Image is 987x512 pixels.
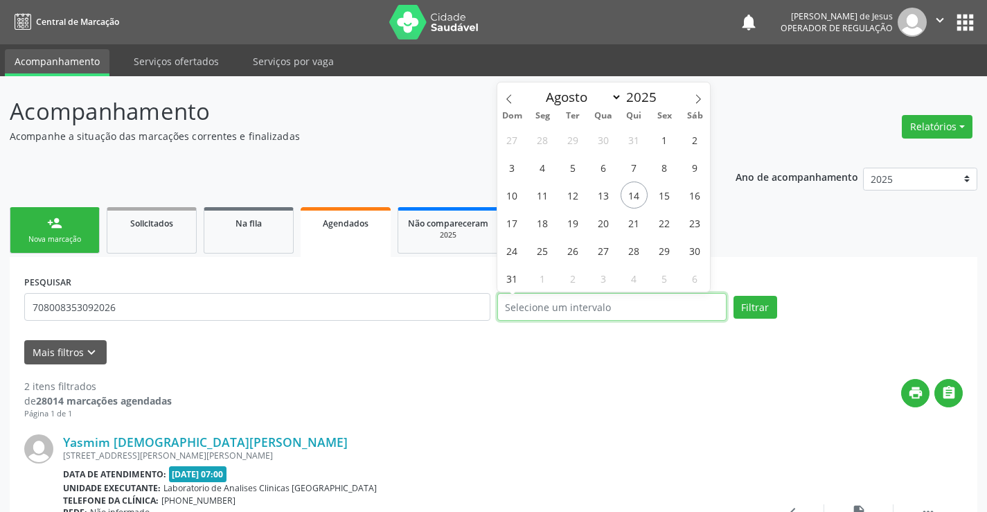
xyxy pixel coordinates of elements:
label: PESQUISAR [24,272,71,293]
div: de [24,394,172,408]
input: Nome, CNS [24,293,490,321]
span: Agosto 17, 2025 [499,209,526,236]
span: Agosto 31, 2025 [499,265,526,292]
span: Agosto 25, 2025 [529,237,556,264]
span: Agosto 30, 2025 [682,237,709,264]
button:  [927,8,953,37]
span: Agosto 4, 2025 [529,154,556,181]
span: Agosto 10, 2025 [499,182,526,209]
span: Operador de regulação [781,22,893,34]
span: Agosto 18, 2025 [529,209,556,236]
span: Julho 27, 2025 [499,126,526,153]
p: Acompanhamento [10,94,687,129]
a: Yasmim [DEMOGRAPHIC_DATA][PERSON_NAME] [63,434,348,450]
img: img [24,434,53,464]
span: Setembro 3, 2025 [590,265,617,292]
span: Dom [497,112,528,121]
span: Setembro 2, 2025 [560,265,587,292]
button:  [934,379,963,407]
strong: 28014 marcações agendadas [36,394,172,407]
span: Agosto 13, 2025 [590,182,617,209]
span: Julho 30, 2025 [590,126,617,153]
input: Year [622,88,668,106]
span: Na fila [235,218,262,229]
button: Mais filtroskeyboard_arrow_down [24,340,107,364]
span: Agosto 1, 2025 [651,126,678,153]
span: Agendados [323,218,368,229]
a: Acompanhamento [5,49,109,76]
i: print [908,385,923,400]
span: Ter [558,112,588,121]
span: Agosto 26, 2025 [560,237,587,264]
div: 2 itens filtrados [24,379,172,394]
div: [STREET_ADDRESS][PERSON_NAME][PERSON_NAME] [63,450,755,461]
span: Laboratorio de Analises Clinicas [GEOGRAPHIC_DATA] [163,482,377,494]
i:  [932,12,948,28]
span: Agosto 2, 2025 [682,126,709,153]
i:  [941,385,957,400]
i: keyboard_arrow_down [84,345,99,360]
b: Unidade executante: [63,482,161,494]
b: Data de atendimento: [63,468,166,480]
span: Agosto 5, 2025 [560,154,587,181]
span: Agosto 27, 2025 [590,237,617,264]
span: Não compareceram [408,218,488,229]
span: Central de Marcação [36,16,119,28]
span: Agosto 15, 2025 [651,182,678,209]
span: Agosto 24, 2025 [499,237,526,264]
span: Agosto 6, 2025 [590,154,617,181]
div: 2025 [408,230,488,240]
input: Selecione um intervalo [497,293,727,321]
span: Agosto 22, 2025 [651,209,678,236]
a: Serviços por vaga [243,49,344,73]
div: Página 1 de 1 [24,408,172,420]
span: [DATE] 07:00 [169,466,227,482]
span: Agosto 11, 2025 [529,182,556,209]
span: Sex [649,112,679,121]
span: Agosto 8, 2025 [651,154,678,181]
span: Agosto 28, 2025 [621,237,648,264]
span: Agosto 20, 2025 [590,209,617,236]
span: Qui [619,112,649,121]
span: Agosto 14, 2025 [621,182,648,209]
span: [PHONE_NUMBER] [161,495,235,506]
div: [PERSON_NAME] de Jesus [781,10,893,22]
a: Central de Marcação [10,10,119,33]
a: Serviços ofertados [124,49,229,73]
p: Ano de acompanhamento [736,168,858,185]
div: Nova marcação [20,234,89,245]
button: Filtrar [733,296,777,319]
span: Seg [527,112,558,121]
select: Month [540,87,623,107]
span: Qua [588,112,619,121]
span: Setembro 5, 2025 [651,265,678,292]
span: Agosto 19, 2025 [560,209,587,236]
b: Telefone da clínica: [63,495,159,506]
button: apps [953,10,977,35]
span: Setembro 6, 2025 [682,265,709,292]
div: person_add [47,215,62,231]
span: Julho 29, 2025 [560,126,587,153]
span: Agosto 23, 2025 [682,209,709,236]
button: print [901,379,930,407]
span: Setembro 4, 2025 [621,265,648,292]
img: img [898,8,927,37]
span: Agosto 29, 2025 [651,237,678,264]
button: notifications [739,12,758,32]
span: Sáb [679,112,710,121]
span: Agosto 12, 2025 [560,182,587,209]
span: Julho 28, 2025 [529,126,556,153]
span: Setembro 1, 2025 [529,265,556,292]
span: Agosto 21, 2025 [621,209,648,236]
button: Relatórios [902,115,972,139]
span: Agosto 7, 2025 [621,154,648,181]
span: Julho 31, 2025 [621,126,648,153]
span: Agosto 3, 2025 [499,154,526,181]
span: Agosto 16, 2025 [682,182,709,209]
span: Agosto 9, 2025 [682,154,709,181]
p: Acompanhe a situação das marcações correntes e finalizadas [10,129,687,143]
span: Solicitados [130,218,173,229]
